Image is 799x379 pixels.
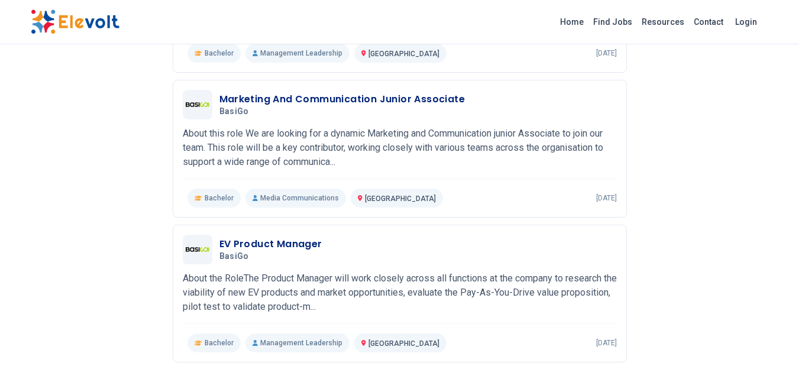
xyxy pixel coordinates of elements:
img: BasiGo [186,102,209,107]
p: Management Leadership [245,333,350,352]
p: [DATE] [596,193,617,203]
a: BasiGoEV Product ManagerBasiGoAbout the RoleThe Product Manager will work closely across all func... [183,235,617,352]
a: BasiGoMarketing And Communication Junior AssociateBasiGoAbout this role We are looking for a dyna... [183,90,617,208]
img: Elevolt [31,9,119,34]
h3: EV Product Manager [219,237,322,251]
p: [DATE] [596,338,617,348]
span: Bachelor [205,193,234,203]
span: BasiGo [219,251,249,262]
span: BasiGo [219,106,249,117]
a: Find Jobs [588,12,637,31]
a: Contact [689,12,728,31]
a: Home [555,12,588,31]
p: About the RoleThe Product Manager will work closely across all functions at the company to resear... [183,271,617,314]
span: Bachelor [205,338,234,348]
p: Media Communications [245,189,346,208]
span: [GEOGRAPHIC_DATA] [368,50,439,58]
iframe: Chat Widget [740,322,799,379]
img: BasiGo [186,247,209,252]
h3: Marketing And Communication Junior Associate [219,92,465,106]
p: About this role We are looking for a dynamic Marketing and Communication junior Associate to join... [183,127,617,169]
span: [GEOGRAPHIC_DATA] [365,195,436,203]
p: [DATE] [596,48,617,58]
a: Login [728,10,764,34]
p: Management Leadership [245,44,350,63]
span: Bachelor [205,48,234,58]
span: [GEOGRAPHIC_DATA] [368,339,439,348]
a: Resources [637,12,689,31]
